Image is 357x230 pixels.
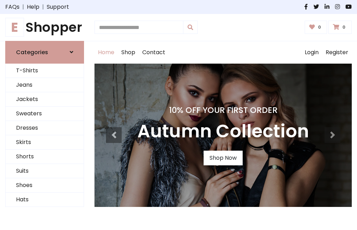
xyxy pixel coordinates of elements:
a: Skirts [6,135,84,150]
a: 0 [328,21,352,34]
a: Dresses [6,121,84,135]
a: Home [94,41,118,64]
a: Categories [5,41,84,64]
h3: Autumn Collection [137,121,309,142]
h6: Categories [16,49,48,56]
a: Login [301,41,322,64]
a: Jackets [6,92,84,107]
a: Register [322,41,352,64]
span: | [20,3,27,11]
a: FAQs [5,3,20,11]
a: Shop Now [204,151,243,165]
a: Shoes [6,178,84,193]
a: Sweaters [6,107,84,121]
a: Shorts [6,150,84,164]
h1: Shopper [5,20,84,35]
a: 0 [305,21,327,34]
a: Support [47,3,69,11]
a: Shop [118,41,139,64]
span: | [39,3,47,11]
span: E [5,18,24,37]
span: 0 [341,24,347,30]
a: Hats [6,193,84,207]
a: T-Shirts [6,64,84,78]
a: Jeans [6,78,84,92]
a: Help [27,3,39,11]
a: Contact [139,41,169,64]
a: Suits [6,164,84,178]
a: EShopper [5,20,84,35]
h4: 10% Off Your First Order [137,105,309,115]
span: 0 [316,24,323,30]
